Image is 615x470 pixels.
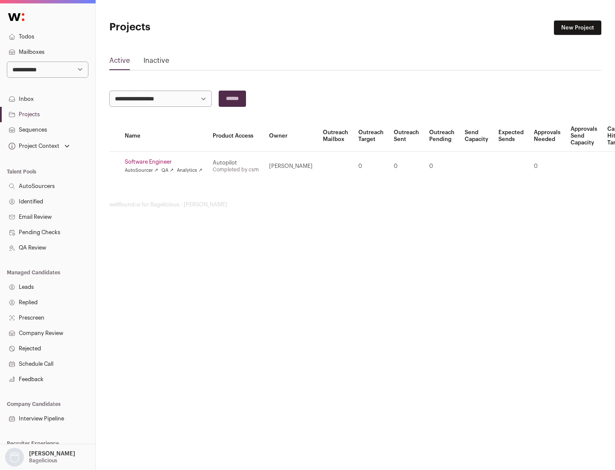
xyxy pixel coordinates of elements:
[5,448,24,467] img: nopic.png
[161,167,173,174] a: QA ↗
[7,140,71,152] button: Open dropdown
[353,152,389,181] td: 0
[529,120,565,152] th: Approvals Needed
[7,143,59,150] div: Project Context
[29,450,75,457] p: [PERSON_NAME]
[493,120,529,152] th: Expected Sends
[213,159,259,166] div: Autopilot
[389,152,424,181] td: 0
[109,56,130,69] a: Active
[264,120,318,152] th: Owner
[554,21,601,35] a: New Project
[565,120,602,152] th: Approvals Send Capacity
[529,152,565,181] td: 0
[208,120,264,152] th: Product Access
[125,159,202,165] a: Software Engineer
[3,9,29,26] img: Wellfound
[109,21,273,34] h1: Projects
[389,120,424,152] th: Outreach Sent
[353,120,389,152] th: Outreach Target
[264,152,318,181] td: [PERSON_NAME]
[29,457,57,464] p: Bagelicious
[213,167,259,172] a: Completed by csm
[177,167,202,174] a: Analytics ↗
[143,56,169,69] a: Inactive
[3,448,77,467] button: Open dropdown
[109,201,601,208] footer: wellfound:ai for Bagelicious - [PERSON_NAME]
[318,120,353,152] th: Outreach Mailbox
[424,152,460,181] td: 0
[120,120,208,152] th: Name
[125,167,158,174] a: AutoSourcer ↗
[424,120,460,152] th: Outreach Pending
[460,120,493,152] th: Send Capacity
